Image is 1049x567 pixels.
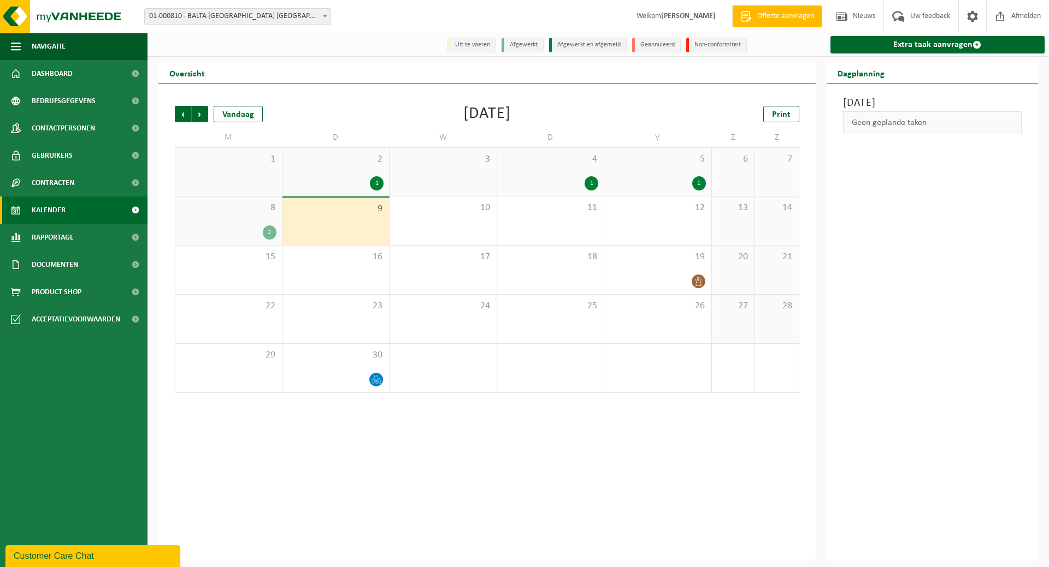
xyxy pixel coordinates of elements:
span: Gebruikers [32,142,73,169]
span: 1 [181,153,276,165]
span: 7 [761,153,793,165]
td: D [282,128,390,147]
div: 1 [370,176,384,190]
td: M [175,128,282,147]
span: 01-000810 - BALTA OUDENAARDE NV - OUDENAARDE [144,8,331,25]
div: 1 [585,176,598,190]
h2: Overzicht [158,62,216,83]
div: 1 [692,176,706,190]
iframe: chat widget [5,543,182,567]
span: 22 [181,300,276,312]
div: 2 [263,225,276,240]
a: Extra taak aanvragen [830,36,1045,53]
td: V [604,128,712,147]
span: 13 [717,202,750,214]
a: Offerte aanvragen [732,5,822,27]
span: 15 [181,251,276,263]
span: 8 [181,202,276,214]
span: Bedrijfsgegevens [32,87,96,115]
span: 19 [610,251,706,263]
li: Non-conformiteit [686,38,747,52]
span: Vorige [175,106,191,122]
span: Dashboard [32,60,73,87]
span: 24 [395,300,491,312]
span: 9 [288,203,384,215]
span: Offerte aanvragen [755,11,817,22]
h2: Dagplanning [827,62,895,83]
span: Acceptatievoorwaarden [32,306,120,333]
span: 28 [761,300,793,312]
span: 29 [181,349,276,361]
span: 11 [503,202,599,214]
span: 12 [610,202,706,214]
strong: [PERSON_NAME] [661,12,716,20]
span: 17 [395,251,491,263]
span: 01-000810 - BALTA OUDENAARDE NV - OUDENAARDE [145,9,331,24]
li: Geannuleerd [632,38,681,52]
span: 3 [395,153,491,165]
td: Z [755,128,799,147]
span: Volgende [192,106,208,122]
span: 2 [288,153,384,165]
span: Documenten [32,251,78,278]
div: Geen geplande taken [843,111,1022,134]
li: Afgewerkt en afgemeld [549,38,627,52]
td: W [390,128,497,147]
span: 16 [288,251,384,263]
span: 10 [395,202,491,214]
span: 4 [503,153,599,165]
span: 23 [288,300,384,312]
span: 26 [610,300,706,312]
span: Contracten [32,169,74,196]
span: 20 [717,251,750,263]
td: D [497,128,605,147]
td: Z [712,128,756,147]
li: Uit te voeren [447,38,496,52]
h3: [DATE] [843,95,1022,111]
span: 27 [717,300,750,312]
div: Vandaag [214,106,263,122]
span: Print [772,110,791,119]
span: Navigatie [32,33,66,60]
div: [DATE] [463,106,511,122]
span: 5 [610,153,706,165]
span: 18 [503,251,599,263]
span: 30 [288,349,384,361]
span: 25 [503,300,599,312]
a: Print [763,106,799,122]
span: Kalender [32,196,66,224]
span: 21 [761,251,793,263]
span: Product Shop [32,278,81,306]
span: 6 [717,153,750,165]
span: Contactpersonen [32,115,95,142]
li: Afgewerkt [502,38,544,52]
span: Rapportage [32,224,74,251]
span: 14 [761,202,793,214]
